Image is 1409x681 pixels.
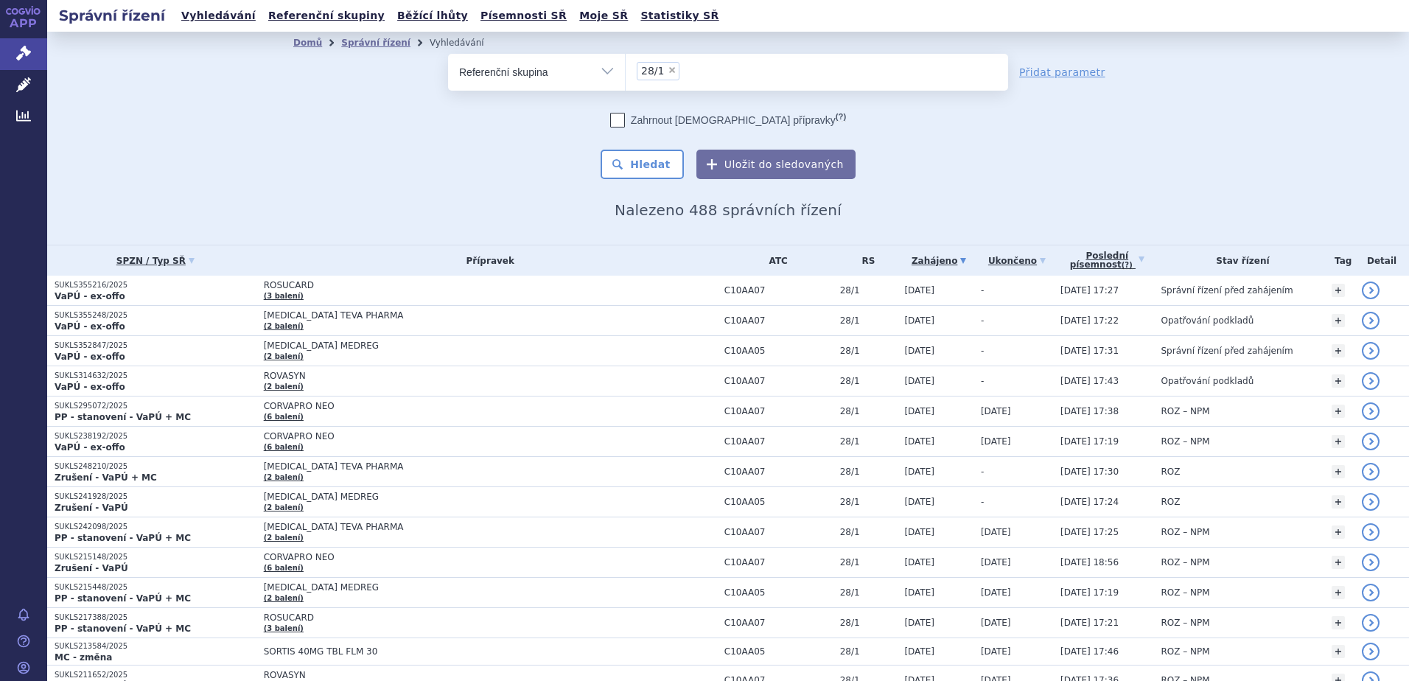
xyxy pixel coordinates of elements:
[981,646,1011,657] span: [DATE]
[724,527,833,537] span: C10AA07
[1362,553,1380,571] a: detail
[264,582,632,593] span: [MEDICAL_DATA] MEDREG
[264,352,304,360] a: (2 balení)
[1060,527,1119,537] span: [DATE] 17:25
[904,406,934,416] span: [DATE]
[981,587,1011,598] span: [DATE]
[1161,376,1254,386] span: Opatřování podkladů
[1161,646,1209,657] span: ROZ – NPM
[840,618,898,628] span: 28/1
[1060,245,1153,276] a: Poslednípísemnost(?)
[264,340,632,351] span: [MEDICAL_DATA] MEDREG
[55,522,256,532] p: SUKLS242098/2025
[1161,315,1254,326] span: Opatřování podkladů
[981,467,984,477] span: -
[1161,346,1293,356] span: Správní řízení před zahájením
[840,557,898,567] span: 28/1
[393,6,472,26] a: Běžící lhůty
[264,310,632,321] span: [MEDICAL_DATA] TEVA PHARMA
[1161,527,1209,537] span: ROZ – NPM
[1362,493,1380,511] a: detail
[904,646,934,657] span: [DATE]
[1060,315,1119,326] span: [DATE] 17:22
[904,251,973,271] a: Zahájeno
[55,431,256,441] p: SUKLS238192/2025
[55,563,128,573] strong: Zrušení - VaPÚ
[1122,261,1133,270] abbr: (?)
[610,113,846,128] label: Zahrnout [DEMOGRAPHIC_DATA] přípravky
[55,442,125,453] strong: VaPÚ - ex-offo
[1362,312,1380,329] a: detail
[684,61,692,80] input: 28/1
[724,436,833,447] span: C10AA07
[264,552,632,562] span: CORVAPRO NEO
[724,376,833,386] span: C10AA07
[1332,616,1345,629] a: +
[981,376,984,386] span: -
[55,552,256,562] p: SUKLS215148/2025
[264,6,389,26] a: Referenční skupiny
[904,467,934,477] span: [DATE]
[904,557,934,567] span: [DATE]
[668,66,676,74] span: ×
[55,310,256,321] p: SUKLS355248/2025
[264,413,304,421] a: (6 balení)
[264,670,632,680] span: ROVASYN
[264,431,632,441] span: CORVAPRO NEO
[904,618,934,628] span: [DATE]
[1060,406,1119,416] span: [DATE] 17:38
[904,376,934,386] span: [DATE]
[476,6,571,26] a: Písemnosti SŘ
[55,412,191,422] strong: PP - stanovení - VaPÚ + MC
[833,245,898,276] th: RS
[840,467,898,477] span: 28/1
[256,245,717,276] th: Přípravek
[904,587,934,598] span: [DATE]
[55,461,256,472] p: SUKLS248210/2025
[696,150,856,179] button: Uložit do sledovaných
[341,38,410,48] a: Správní řízení
[1332,435,1345,448] a: +
[55,593,191,604] strong: PP - stanovení - VaPÚ + MC
[264,564,304,572] a: (6 balení)
[55,472,157,483] strong: Zrušení - VaPÚ + MC
[1060,376,1119,386] span: [DATE] 17:43
[904,315,934,326] span: [DATE]
[55,670,256,680] p: SUKLS211652/2025
[904,346,934,356] span: [DATE]
[1060,467,1119,477] span: [DATE] 17:30
[55,280,256,290] p: SUKLS355216/2025
[840,587,898,598] span: 28/1
[1332,495,1345,509] a: +
[1332,556,1345,569] a: +
[293,38,322,48] a: Domů
[981,406,1011,416] span: [DATE]
[724,587,833,598] span: C10AA05
[981,436,1011,447] span: [DATE]
[264,594,304,602] a: (2 balení)
[55,291,125,301] strong: VaPÚ - ex-offo
[55,652,112,663] strong: MC - změna
[55,582,256,593] p: SUKLS215448/2025
[904,285,934,296] span: [DATE]
[1161,618,1209,628] span: ROZ – NPM
[1332,344,1345,357] a: +
[55,321,125,332] strong: VaPÚ - ex-offo
[264,492,632,502] span: [MEDICAL_DATA] MEDREG
[1332,374,1345,388] a: +
[641,66,664,76] span: 28/1
[724,557,833,567] span: C10AA07
[636,6,723,26] a: Statistiky SŘ
[1362,584,1380,601] a: detail
[615,201,842,219] span: Nalezeno 488 správních řízení
[1060,587,1119,598] span: [DATE] 17:19
[264,280,632,290] span: ROSUCARD
[1332,314,1345,327] a: +
[1161,497,1180,507] span: ROZ
[1161,285,1293,296] span: Správní řízení před zahájením
[55,352,125,362] strong: VaPÚ - ex-offo
[1019,65,1105,80] a: Přidat parametr
[1362,523,1380,541] a: detail
[1060,618,1119,628] span: [DATE] 17:21
[717,245,833,276] th: ATC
